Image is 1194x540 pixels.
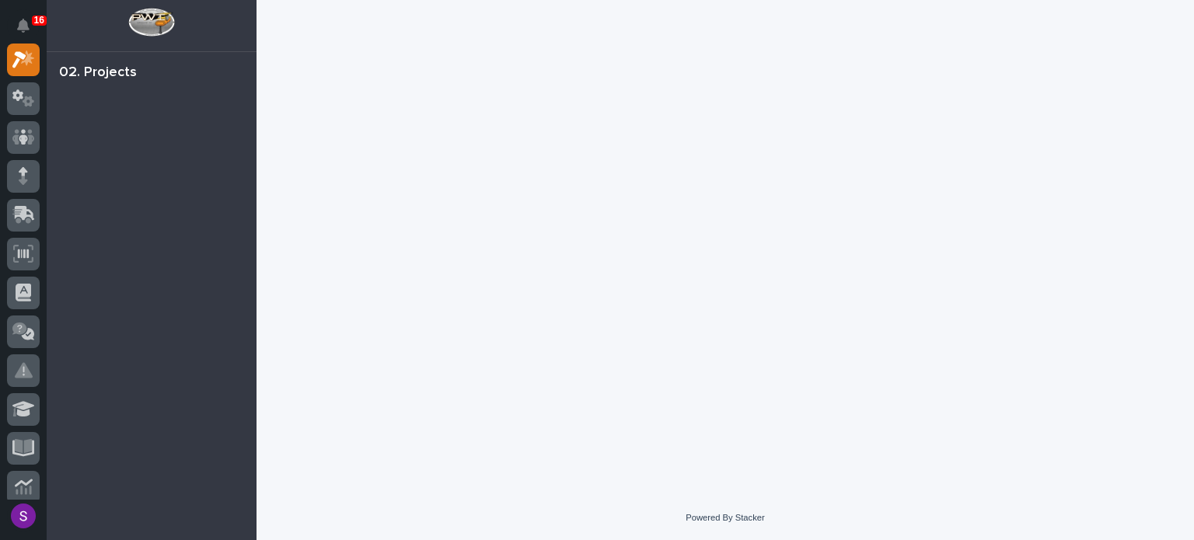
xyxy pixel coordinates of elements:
[59,64,137,82] div: 02. Projects
[128,8,174,37] img: Workspace Logo
[34,15,44,26] p: 16
[7,500,40,532] button: users-avatar
[19,19,40,44] div: Notifications16
[686,513,764,522] a: Powered By Stacker
[7,9,40,42] button: Notifications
